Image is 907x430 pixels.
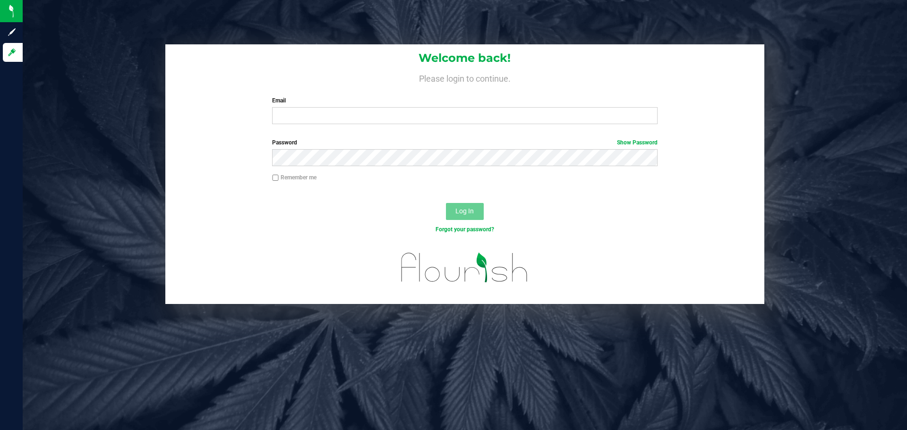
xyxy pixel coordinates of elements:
[436,226,494,233] a: Forgot your password?
[617,139,658,146] a: Show Password
[7,48,17,57] inline-svg: Log in
[446,203,484,220] button: Log In
[272,175,279,181] input: Remember me
[272,173,317,182] label: Remember me
[165,52,764,64] h1: Welcome back!
[272,96,657,105] label: Email
[7,27,17,37] inline-svg: Sign up
[165,72,764,83] h4: Please login to continue.
[272,139,297,146] span: Password
[390,244,539,292] img: flourish_logo.svg
[455,207,474,215] span: Log In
